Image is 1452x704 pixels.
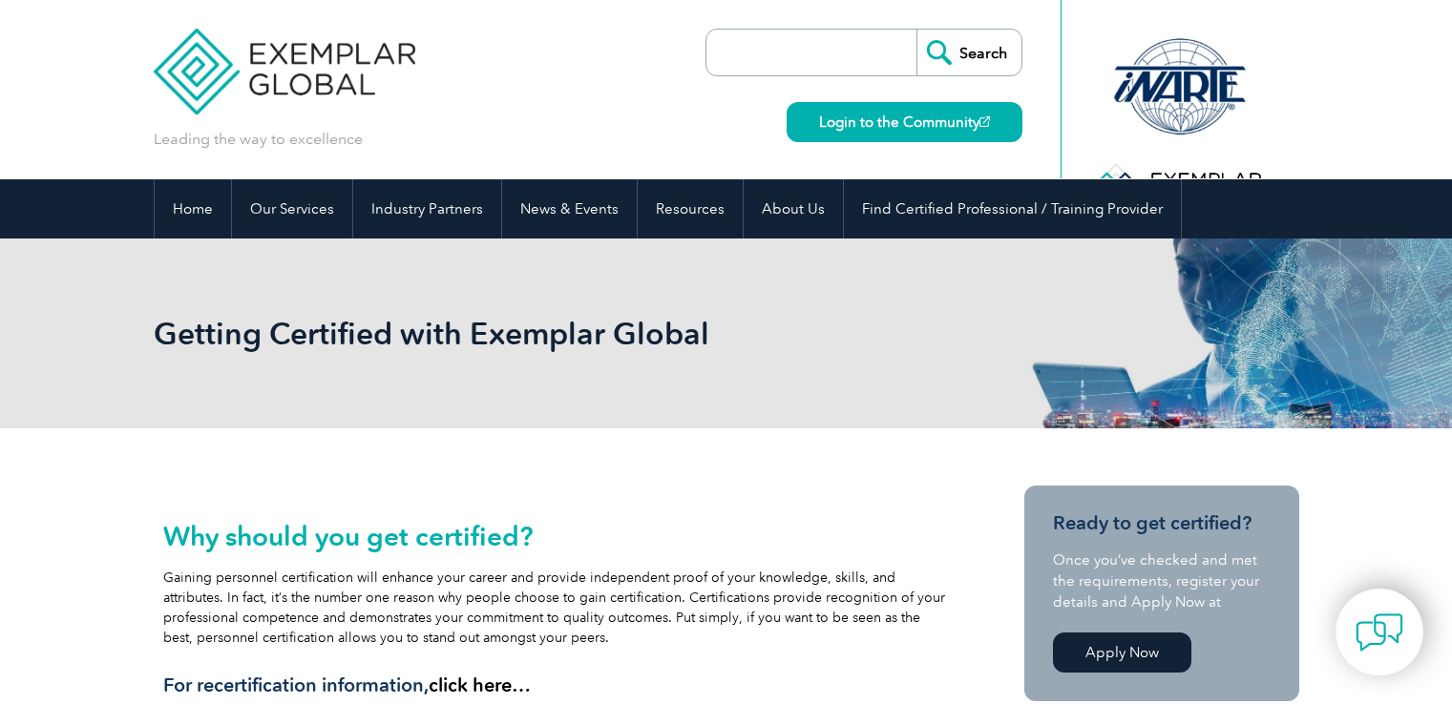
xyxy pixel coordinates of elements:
[1053,511,1271,535] h3: Ready to get certified?
[638,179,743,238] a: Resources
[1053,549,1271,612] p: Once you’ve checked and met the requirements, register your details and Apply Now at
[787,102,1022,142] a: Login to the Community
[154,315,887,352] h1: Getting Certified with Exemplar Global
[232,179,352,238] a: Our Services
[1356,609,1403,656] img: contact-chat.png
[1053,632,1191,673] a: Apply Now
[154,129,363,150] p: Leading the way to excellence
[844,179,1181,238] a: Find Certified Professional / Training Provider
[163,673,946,697] h3: For recertification information,
[155,179,231,238] a: Home
[429,673,531,696] a: click here…
[163,521,946,551] h2: Why should you get certified?
[744,179,843,238] a: About Us
[979,116,990,127] img: open_square.png
[916,30,1021,75] input: Search
[353,179,501,238] a: Industry Partners
[502,179,637,238] a: News & Events
[163,521,946,697] div: Gaining personnel certification will enhance your career and provide independent proof of your kn...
